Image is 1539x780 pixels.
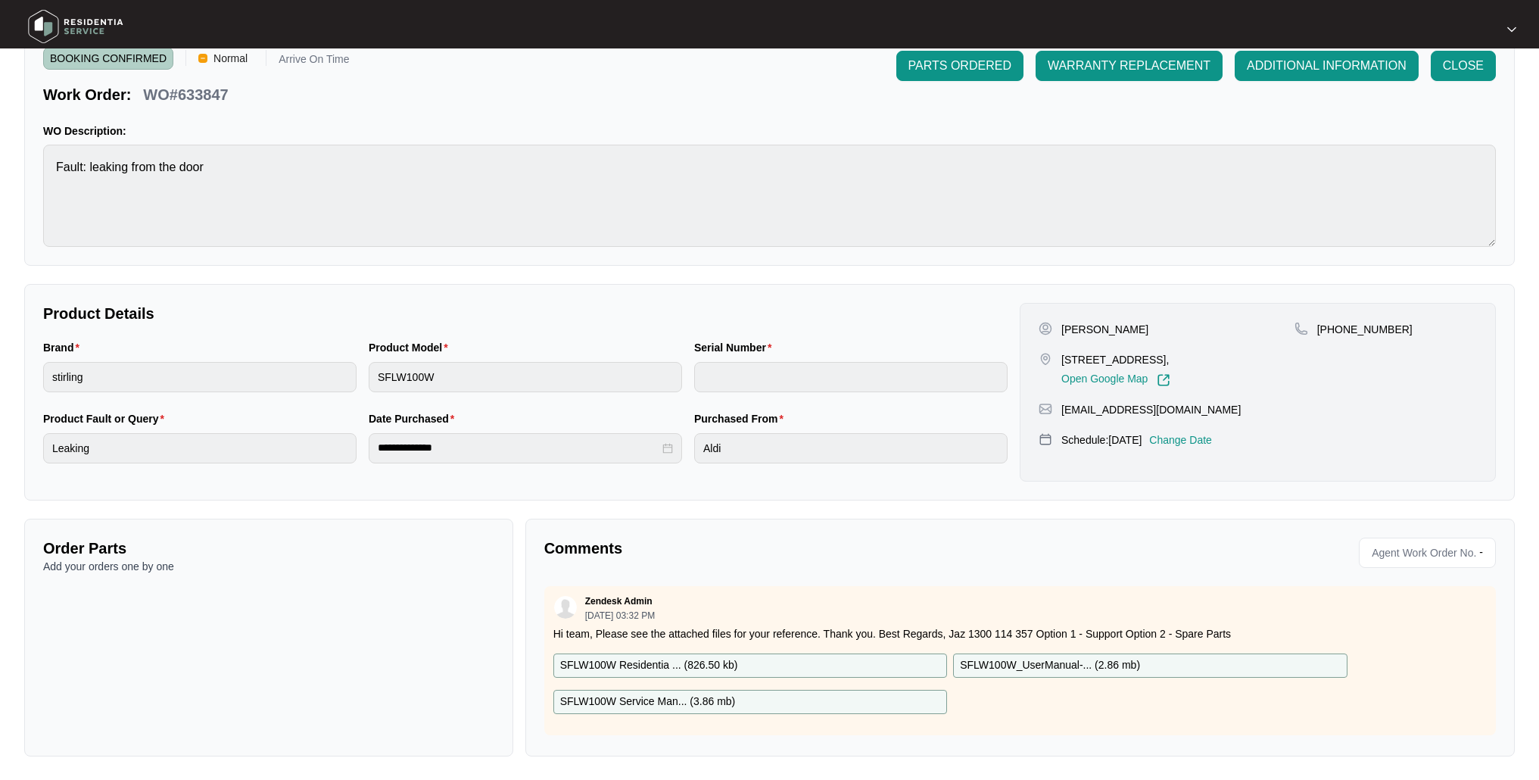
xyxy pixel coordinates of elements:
p: WO Description: [43,123,1496,139]
label: Product Model [369,340,454,355]
label: Purchased From [694,411,790,426]
p: Change Date [1149,432,1212,448]
p: Product Details [43,303,1008,324]
input: Serial Number [694,362,1008,392]
p: Hi team, Please see the attached files for your reference. Thank you. Best Regards, Jaz 1300 114 ... [553,626,1487,641]
span: Agent Work Order No. [1366,541,1476,564]
img: Link-External [1157,373,1170,387]
img: map-pin [1039,432,1052,446]
img: map-pin [1039,352,1052,366]
img: map-pin [1039,402,1052,416]
a: Open Google Map [1061,373,1170,387]
input: Product Model [369,362,682,392]
p: Arrive On Time [279,54,349,70]
p: Zendesk Admin [585,595,653,607]
p: SFLW100W Service Man... ( 3.86 mb ) [560,694,736,710]
input: Product Fault or Query [43,433,357,463]
p: [PERSON_NAME] [1061,322,1148,337]
p: - [1479,541,1489,564]
img: user.svg [554,596,577,619]
span: ADDITIONAL INFORMATION [1247,57,1407,75]
img: user-pin [1039,322,1052,335]
p: WO#633847 [143,84,228,105]
p: Order Parts [43,538,494,559]
button: CLOSE [1431,51,1496,81]
span: Normal [207,47,254,70]
img: map-pin [1294,322,1308,335]
p: [STREET_ADDRESS], [1061,352,1170,367]
input: Purchased From [694,433,1008,463]
p: Schedule: [DATE] [1061,432,1142,448]
span: PARTS ORDERED [908,57,1011,75]
p: SFLW100W Residentia ... ( 826.50 kb ) [560,657,738,674]
p: [PHONE_NUMBER] [1317,322,1413,337]
span: WARRANTY REPLACEMENT [1048,57,1210,75]
label: Brand [43,340,86,355]
button: PARTS ORDERED [896,51,1023,81]
input: Brand [43,362,357,392]
img: Vercel Logo [198,54,207,63]
textarea: Fault: leaking from the door [43,145,1496,247]
span: CLOSE [1443,57,1484,75]
button: WARRANTY REPLACEMENT [1036,51,1223,81]
label: Product Fault or Query [43,411,170,426]
label: Date Purchased [369,411,460,426]
p: Work Order: [43,84,131,105]
label: Serial Number [694,340,777,355]
img: dropdown arrow [1507,26,1516,33]
p: [DATE] 03:32 PM [585,611,655,620]
input: Date Purchased [378,440,659,456]
p: Add your orders one by one [43,559,494,574]
p: Comments [544,538,1010,559]
p: SFLW100W_UserManual-... ( 2.86 mb ) [960,657,1140,674]
img: residentia service logo [23,4,129,49]
span: BOOKING CONFIRMED [43,47,173,70]
p: [EMAIL_ADDRESS][DOMAIN_NAME] [1061,402,1241,417]
button: ADDITIONAL INFORMATION [1235,51,1419,81]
